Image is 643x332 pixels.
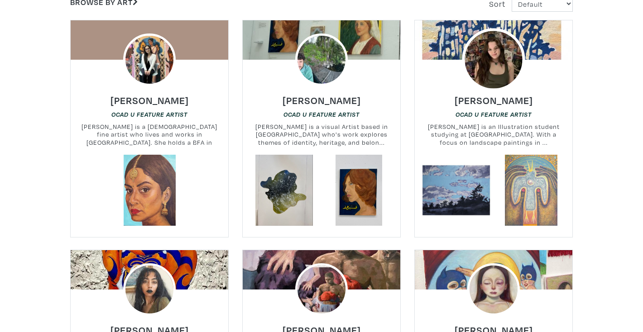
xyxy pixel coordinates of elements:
[283,322,361,332] a: [PERSON_NAME]
[455,94,533,106] h6: [PERSON_NAME]
[455,92,533,102] a: [PERSON_NAME]
[283,111,360,118] em: OCAD U Feature Artist
[283,92,361,102] a: [PERSON_NAME]
[295,33,348,86] img: phpThumb.php
[456,110,532,119] a: OCAD U Feature Artist
[110,92,189,102] a: [PERSON_NAME]
[243,123,400,147] small: [PERSON_NAME] is a visual Artist based in [GEOGRAPHIC_DATA] who's work explores themes of identit...
[71,123,228,147] small: [PERSON_NAME] is a [DEMOGRAPHIC_DATA] fine artist who lives and works in [GEOGRAPHIC_DATA]. She h...
[123,263,176,316] img: phpThumb.php
[283,94,361,106] h6: [PERSON_NAME]
[415,123,572,147] small: [PERSON_NAME] is an Illustration student studying at [GEOGRAPHIC_DATA]. With a focus on landscape...
[283,110,360,119] a: OCAD U Feature Artist
[111,110,187,119] a: OCAD U Feature Artist
[110,322,189,332] a: [PERSON_NAME]
[123,33,176,86] img: phpThumb.php
[467,263,520,316] img: phpThumb.php
[111,111,187,118] em: OCAD U Feature Artist
[455,322,533,332] a: [PERSON_NAME]
[462,28,525,91] img: phpThumb.php
[456,111,532,118] em: OCAD U Feature Artist
[295,263,348,316] img: phpThumb.php
[110,94,189,106] h6: [PERSON_NAME]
